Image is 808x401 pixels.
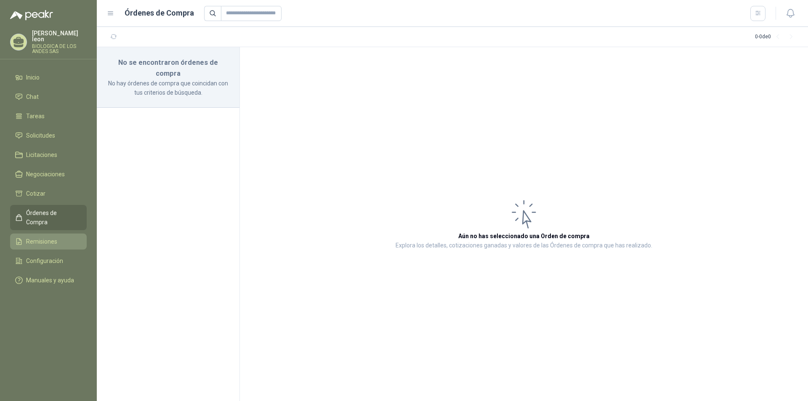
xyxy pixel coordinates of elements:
[125,7,194,19] h1: Órdenes de Compra
[10,272,87,288] a: Manuales y ayuda
[10,69,87,85] a: Inicio
[26,208,79,227] span: Órdenes de Compra
[26,73,40,82] span: Inicio
[10,127,87,143] a: Solicitudes
[32,44,87,54] p: BIOLOGICA DE LOS ANDES SAS
[26,237,57,246] span: Remisiones
[26,150,57,159] span: Licitaciones
[458,231,590,241] h3: Aún no has seleccionado una Orden de compra
[755,30,798,44] div: 0 - 0 de 0
[26,170,65,179] span: Negociaciones
[10,147,87,163] a: Licitaciones
[10,89,87,105] a: Chat
[396,241,652,251] p: Explora los detalles, cotizaciones ganadas y valores de las Órdenes de compra que has realizado.
[10,10,53,20] img: Logo peakr
[32,30,87,42] p: [PERSON_NAME] leon
[26,112,45,121] span: Tareas
[10,108,87,124] a: Tareas
[26,92,39,101] span: Chat
[10,253,87,269] a: Configuración
[10,186,87,202] a: Cotizar
[107,79,229,97] p: No hay órdenes de compra que coincidan con tus criterios de búsqueda.
[26,131,55,140] span: Solicitudes
[26,256,63,266] span: Configuración
[10,205,87,230] a: Órdenes de Compra
[10,234,87,250] a: Remisiones
[10,166,87,182] a: Negociaciones
[26,189,45,198] span: Cotizar
[26,276,74,285] span: Manuales y ayuda
[107,57,229,79] h3: No se encontraron órdenes de compra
